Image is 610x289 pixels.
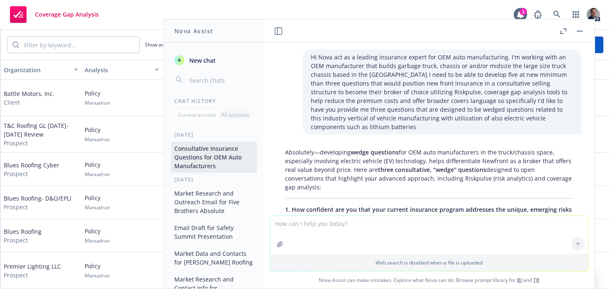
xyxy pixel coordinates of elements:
div: Battle Motors, Inc. [4,89,54,107]
div: General Liability [162,116,243,153]
span: 1. How confident are you that your current insurance program addresses the unique, emerging risks... [285,206,572,231]
input: Search chats [188,74,254,86]
p: All accounts [222,111,249,118]
button: Market Research and Outreach Email for Five Brothers Absolute [171,186,257,218]
div: Policy [85,160,110,178]
h1: Nova Assist [174,27,213,35]
span: Prospect [4,271,61,279]
input: Filter by keyword... [19,37,139,53]
a: Report a Bug [529,6,546,23]
span: Client [4,98,54,107]
div: General Liability - Manufacturing [162,80,243,116]
a: Coverage Gap Analysis [7,3,102,26]
span: Prospect [4,169,59,178]
p: Absolutely—developing for OEM auto manufacturers in the truck/chassis space, especially involving... [285,148,573,191]
button: Coverage type [162,60,243,80]
div: [DATE] [164,176,264,183]
div: Blues Roofing Cyber [4,161,59,178]
p: Hi Nova act as a leading insurance expert for OEM auto manufacturing. I'm working with an OEM man... [311,53,573,131]
span: New chat [188,56,216,65]
button: Email Draft for Safety Summit Presentation [171,221,257,243]
div: Blues Roofing- D&O/EPLI [4,194,71,211]
button: Organization [0,60,81,80]
div: Policy [85,89,110,106]
svg: Search [12,42,19,48]
a: Search [549,6,565,23]
a: Switch app [568,6,584,23]
span: Manual run [85,204,110,211]
span: Manual run [85,272,110,279]
button: Analysis [81,60,162,80]
div: General Liability [162,219,243,252]
div: General Liability - Manufacturing [162,252,243,289]
div: Policy [85,227,110,244]
span: Manual run [85,237,110,244]
div: [DATE] [164,131,264,138]
div: Organization [4,66,69,74]
div: Policy [85,125,110,143]
div: Analysis [85,66,150,74]
p: Current account [178,111,216,118]
button: Market Data and Contacts for [PERSON_NAME] Roofing [171,247,257,269]
span: Manual run [85,171,110,178]
div: Directors & Officers [162,186,243,219]
div: Policy [85,262,110,279]
div: Chat History [164,98,264,105]
span: three consultative, “wedge” questions [378,166,486,174]
span: Manual run [85,136,110,143]
div: Blues Roofing [4,227,41,245]
span: Prospect [4,139,78,147]
div: Policy [85,193,110,211]
button: Consultative Insurance Questions for OEM Auto Manufacturers [171,142,257,173]
span: Coverage Gap Analysis [35,11,99,18]
a: BI [517,277,522,284]
span: Manual run [85,99,110,106]
span: Prospect [4,236,41,245]
span: wedge questions [351,148,399,156]
span: Prospect [4,203,71,211]
span: Nova Assist can make mistakes. Explore what Nova can do: Browse prompt library for and [267,272,591,289]
a: TR [533,277,539,284]
p: Web search is disabled when a file is uploaded [275,259,583,266]
button: New chat [171,53,257,68]
div: T&C Roofing GL [DATE]-[DATE] Review [4,121,78,147]
span: Show archived [145,41,178,48]
div: Premier Lighting LLC [4,262,61,279]
div: 1 [520,8,527,15]
img: photo [587,8,600,21]
div: Cyber [162,153,243,186]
